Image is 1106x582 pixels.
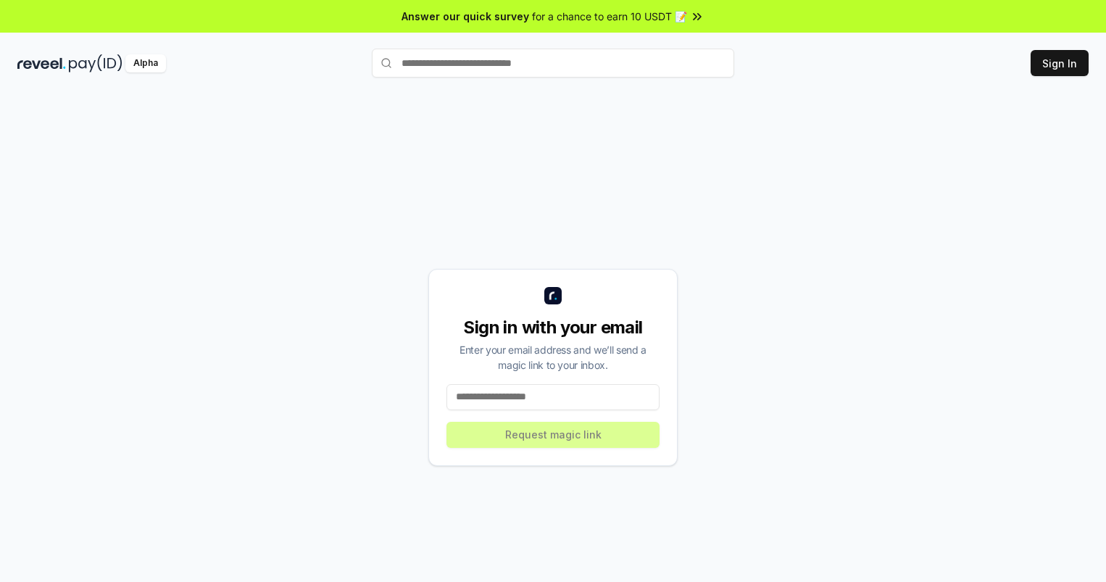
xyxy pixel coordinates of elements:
div: Sign in with your email [446,316,660,339]
span: Answer our quick survey [402,9,529,24]
img: pay_id [69,54,122,72]
button: Sign In [1031,50,1089,76]
div: Alpha [125,54,166,72]
img: reveel_dark [17,54,66,72]
img: logo_small [544,287,562,304]
span: for a chance to earn 10 USDT 📝 [532,9,687,24]
div: Enter your email address and we’ll send a magic link to your inbox. [446,342,660,373]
